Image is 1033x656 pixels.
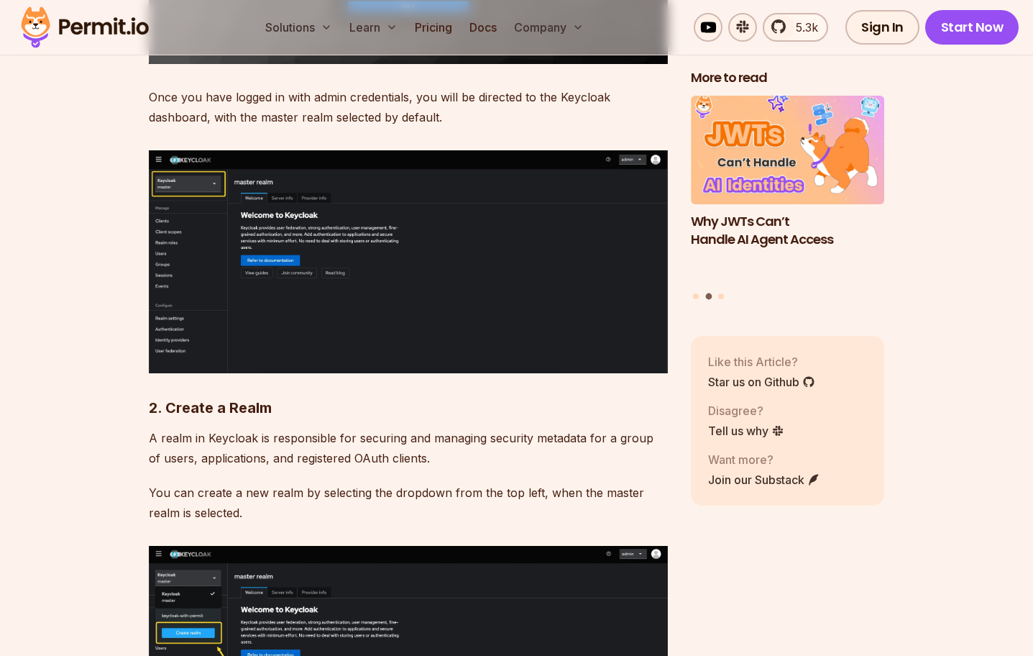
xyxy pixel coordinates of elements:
[691,96,885,285] li: 2 of 3
[149,150,668,373] img: image.png
[708,451,820,468] p: Want more?
[691,96,885,302] div: Posts
[508,13,589,42] button: Company
[344,13,403,42] button: Learn
[708,402,784,419] p: Disagree?
[705,293,712,300] button: Go to slide 2
[708,373,815,391] a: Star us on Github
[763,13,828,42] a: 5.3k
[787,19,818,36] span: 5.3k
[260,13,338,42] button: Solutions
[718,293,724,299] button: Go to slide 3
[149,87,668,127] p: Once you have logged in with admin credentials, you will be directed to the Keycloak dashboard, w...
[149,483,668,523] p: You can create a new realm by selecting the dropdown from the top left, when the master realm is ...
[691,213,885,249] h3: Why JWTs Can’t Handle AI Agent Access
[708,422,784,439] a: Tell us why
[409,13,458,42] a: Pricing
[149,399,272,416] strong: 2. Create a Realm
[708,353,815,370] p: Like this Article?
[149,428,668,468] p: A realm in Keycloak is responsible for securing and managing security metadata for a group of use...
[845,10,919,45] a: Sign In
[693,293,699,299] button: Go to slide 1
[464,13,502,42] a: Docs
[691,69,885,87] h2: More to read
[708,471,820,488] a: Join our Substack
[691,96,885,285] a: Why JWTs Can’t Handle AI Agent AccessWhy JWTs Can’t Handle AI Agent Access
[14,3,155,52] img: Permit logo
[925,10,1019,45] a: Start Now
[691,96,885,205] img: Why JWTs Can’t Handle AI Agent Access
